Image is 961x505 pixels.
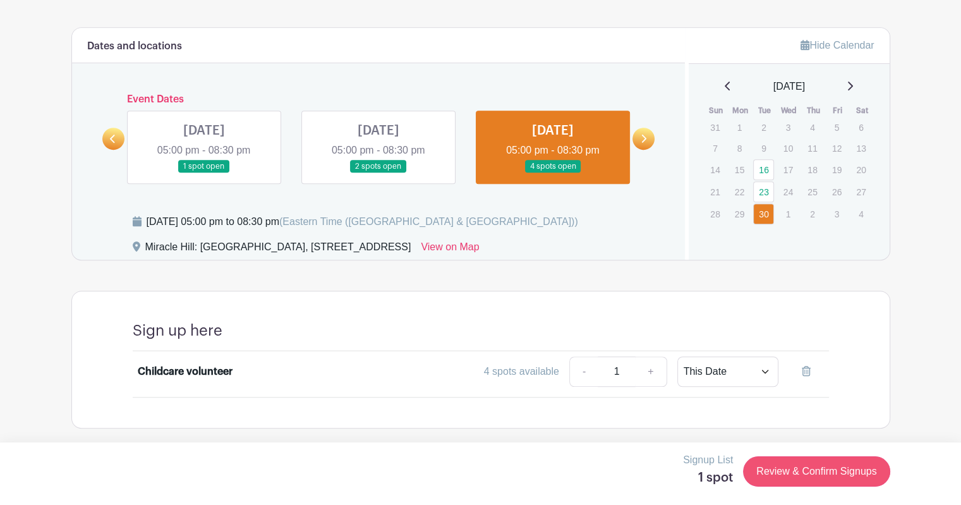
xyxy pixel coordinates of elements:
[753,159,774,180] a: 16
[729,182,750,202] p: 22
[826,204,847,224] p: 3
[850,160,871,179] p: 20
[826,138,847,158] p: 12
[683,453,733,468] p: Signup List
[753,118,774,137] p: 2
[850,182,871,202] p: 27
[801,40,874,51] a: Hide Calendar
[421,240,479,260] a: View on Map
[773,79,805,94] span: [DATE]
[704,104,728,117] th: Sun
[802,118,823,137] p: 4
[147,214,578,229] div: [DATE] 05:00 pm to 08:30 pm
[133,322,222,340] h4: Sign up here
[728,104,753,117] th: Mon
[145,240,411,260] div: Miracle Hill: [GEOGRAPHIC_DATA], [STREET_ADDRESS]
[826,160,847,179] p: 19
[279,216,578,227] span: (Eastern Time ([GEOGRAPHIC_DATA] & [GEOGRAPHIC_DATA]))
[778,182,799,202] p: 24
[124,94,633,106] h6: Event Dates
[850,138,871,158] p: 13
[850,104,874,117] th: Sat
[778,204,799,224] p: 1
[729,160,750,179] p: 15
[778,118,799,137] p: 3
[87,40,182,52] h6: Dates and locations
[826,104,850,117] th: Fri
[683,470,733,485] h5: 1 spot
[753,204,774,224] a: 30
[802,204,823,224] p: 2
[802,160,823,179] p: 18
[802,182,823,202] p: 25
[753,138,774,158] p: 9
[801,104,826,117] th: Thu
[704,204,725,224] p: 28
[777,104,802,117] th: Wed
[752,104,777,117] th: Tue
[704,118,725,137] p: 31
[850,118,871,137] p: 6
[729,138,750,158] p: 8
[635,356,667,387] a: +
[753,181,774,202] a: 23
[850,204,871,224] p: 4
[484,364,559,379] div: 4 spots available
[138,364,233,379] div: Childcare volunteer
[778,160,799,179] p: 17
[569,356,598,387] a: -
[802,138,823,158] p: 11
[729,118,750,137] p: 1
[729,204,750,224] p: 29
[704,138,725,158] p: 7
[743,456,890,487] a: Review & Confirm Signups
[778,138,799,158] p: 10
[704,160,725,179] p: 14
[704,182,725,202] p: 21
[826,118,847,137] p: 5
[826,182,847,202] p: 26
